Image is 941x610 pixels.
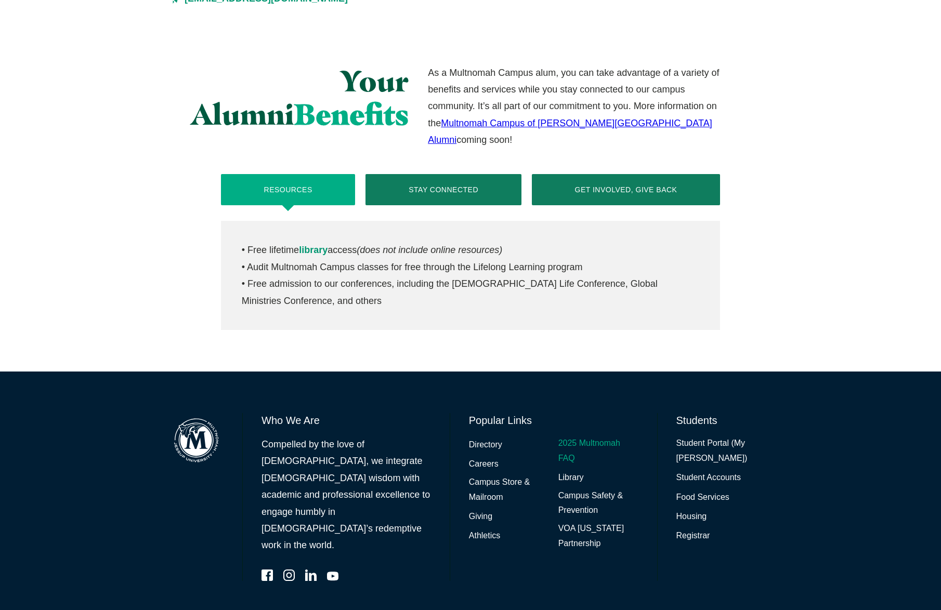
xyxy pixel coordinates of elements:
h2: Your Alumni [169,64,409,131]
a: Campus Store & Mailroom [469,475,549,505]
a: LinkedIn [305,569,317,581]
button: Stay Connected [365,174,521,205]
a: VOA [US_STATE] Partnership [558,521,638,551]
button: Resources [221,174,356,205]
h6: Who We Are [262,413,431,428]
p: As a Multnomah Campus alum, you can take advantage of a variety of benefits and services while yo... [428,64,720,149]
a: Instagram [283,569,295,581]
a: library [299,245,328,255]
button: Get Involved, Give Back [532,174,720,205]
a: Student Accounts [676,470,741,485]
a: 2025 Multnomah FAQ [558,436,638,466]
a: Campus Safety & Prevention [558,488,638,519]
em: (does not include online resources) [357,245,502,255]
p: • Free lifetime access • Audit Multnomah Campus classes for free through the Lifelong Learning pr... [242,242,699,309]
a: Student Portal (My [PERSON_NAME]) [676,436,772,466]
a: Careers [469,457,499,472]
a: Giving [469,509,492,524]
a: Housing [676,509,707,524]
a: Directory [469,437,502,453]
p: Compelled by the love of [DEMOGRAPHIC_DATA], we integrate [DEMOGRAPHIC_DATA] wisdom with academic... [262,436,431,554]
a: Registrar [676,528,710,543]
span: Benefits [294,96,409,132]
h6: Students [676,413,772,428]
a: Athletics [469,528,500,543]
a: Facebook [262,569,273,581]
a: Multnomah Campus of [PERSON_NAME][GEOGRAPHIC_DATA] Alumni [428,118,712,145]
a: Food Services [676,490,729,505]
a: YouTube [327,569,338,581]
h6: Popular Links [469,413,638,428]
img: Multnomah Campus of Jessup University logo [169,413,224,468]
a: Library [558,470,584,485]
